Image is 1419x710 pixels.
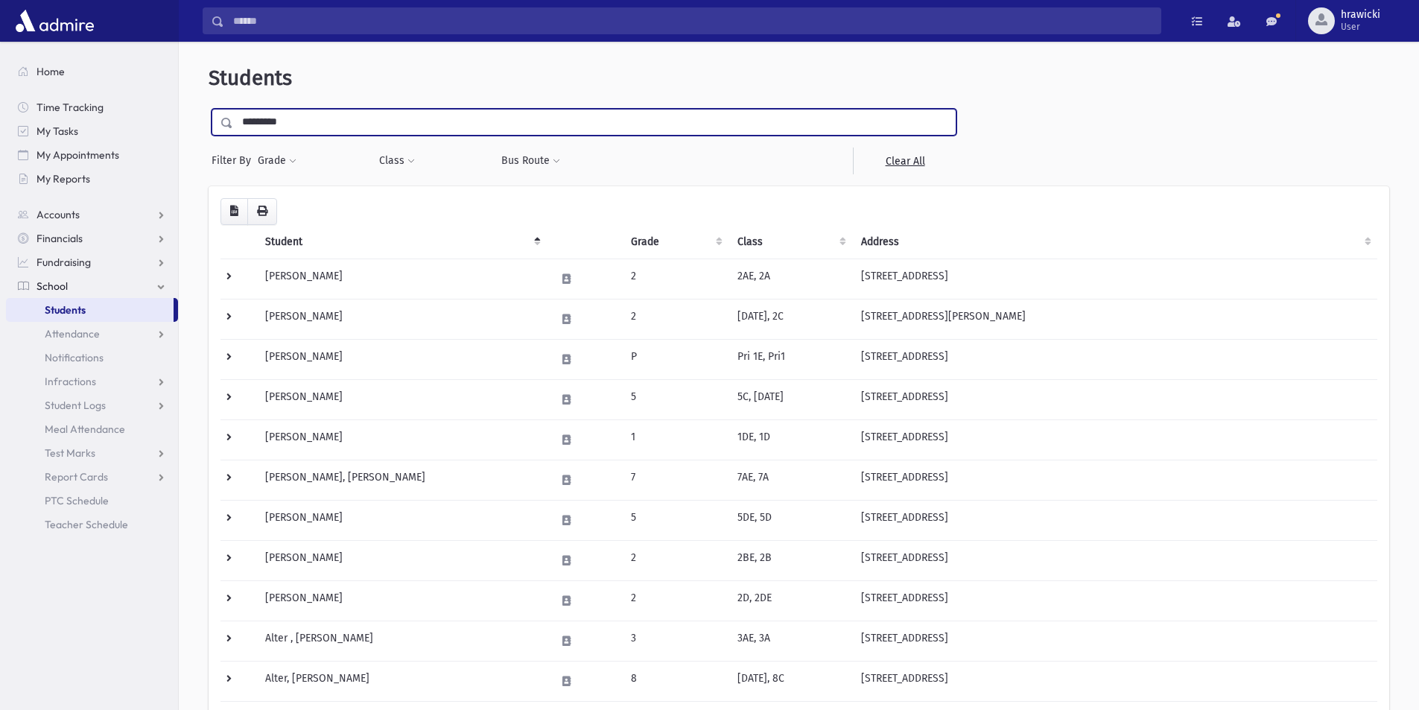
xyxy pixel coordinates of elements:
span: Fundraising [36,256,91,269]
td: 2D, 2DE [728,580,852,621]
a: Student Logs [6,393,178,417]
td: 5 [622,379,728,419]
td: [STREET_ADDRESS] [852,661,1377,701]
a: Fundraising [6,250,178,274]
td: 2 [622,580,728,621]
td: [PERSON_NAME] [256,299,547,339]
a: Students [6,298,174,322]
td: [PERSON_NAME] [256,540,547,580]
a: My Appointments [6,143,178,167]
td: 1 [622,419,728,460]
a: My Tasks [6,119,178,143]
td: [PERSON_NAME] [256,580,547,621]
td: 3 [622,621,728,661]
span: Financials [36,232,83,245]
img: AdmirePro [12,6,98,36]
span: Infractions [45,375,96,388]
span: Time Tracking [36,101,104,114]
a: Clear All [853,148,956,174]
td: [DATE], 2C [728,299,852,339]
td: [PERSON_NAME] [256,500,547,540]
td: [PERSON_NAME] [256,419,547,460]
td: 5C, [DATE] [728,379,852,419]
a: Teacher Schedule [6,513,178,536]
span: My Appointments [36,148,119,162]
span: Test Marks [45,446,95,460]
td: Pri 1E, Pri1 [728,339,852,379]
span: Notifications [45,351,104,364]
td: [STREET_ADDRESS] [852,379,1377,419]
button: Bus Route [501,148,561,174]
a: Home [6,60,178,83]
span: My Reports [36,172,90,186]
td: 3AE, 3A [728,621,852,661]
input: Search [224,7,1161,34]
a: Meal Attendance [6,417,178,441]
td: 5DE, 5D [728,500,852,540]
td: P [622,339,728,379]
td: Alter , [PERSON_NAME] [256,621,547,661]
a: Report Cards [6,465,178,489]
a: Test Marks [6,441,178,465]
td: [STREET_ADDRESS] [852,419,1377,460]
td: Alter, [PERSON_NAME] [256,661,547,701]
th: Grade: activate to sort column ascending [622,225,728,259]
th: Student: activate to sort column descending [256,225,547,259]
td: [STREET_ADDRESS] [852,460,1377,500]
span: My Tasks [36,124,78,138]
td: 7AE, 7A [728,460,852,500]
td: [PERSON_NAME] [256,259,547,299]
button: CSV [220,198,248,225]
a: Time Tracking [6,95,178,119]
a: PTC Schedule [6,489,178,513]
span: Home [36,65,65,78]
span: hrawicki [1341,9,1380,21]
span: Teacher Schedule [45,518,128,531]
th: Class: activate to sort column ascending [728,225,852,259]
td: 2 [622,299,728,339]
td: 2BE, 2B [728,540,852,580]
span: Student Logs [45,399,106,412]
a: Accounts [6,203,178,226]
span: Meal Attendance [45,422,125,436]
td: [STREET_ADDRESS][PERSON_NAME] [852,299,1377,339]
td: 8 [622,661,728,701]
span: User [1341,21,1380,33]
th: Address: activate to sort column ascending [852,225,1377,259]
a: School [6,274,178,298]
td: [STREET_ADDRESS] [852,540,1377,580]
span: Accounts [36,208,80,221]
a: My Reports [6,167,178,191]
span: School [36,279,68,293]
td: 1DE, 1D [728,419,852,460]
span: PTC Schedule [45,494,109,507]
td: [STREET_ADDRESS] [852,339,1377,379]
button: Print [247,198,277,225]
a: Notifications [6,346,178,370]
span: Filter By [212,153,257,168]
td: 5 [622,500,728,540]
span: Students [45,303,86,317]
a: Attendance [6,322,178,346]
td: 2AE, 2A [728,259,852,299]
td: [PERSON_NAME] [256,379,547,419]
span: Students [209,66,292,90]
td: 7 [622,460,728,500]
td: [DATE], 8C [728,661,852,701]
td: [STREET_ADDRESS] [852,580,1377,621]
td: [PERSON_NAME] [256,339,547,379]
a: Infractions [6,370,178,393]
a: Financials [6,226,178,250]
td: 2 [622,259,728,299]
td: [STREET_ADDRESS] [852,259,1377,299]
td: [PERSON_NAME], [PERSON_NAME] [256,460,547,500]
button: Class [378,148,416,174]
td: [STREET_ADDRESS] [852,621,1377,661]
td: 2 [622,540,728,580]
td: [STREET_ADDRESS] [852,500,1377,540]
span: Attendance [45,327,100,340]
button: Grade [257,148,297,174]
span: Report Cards [45,470,108,484]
